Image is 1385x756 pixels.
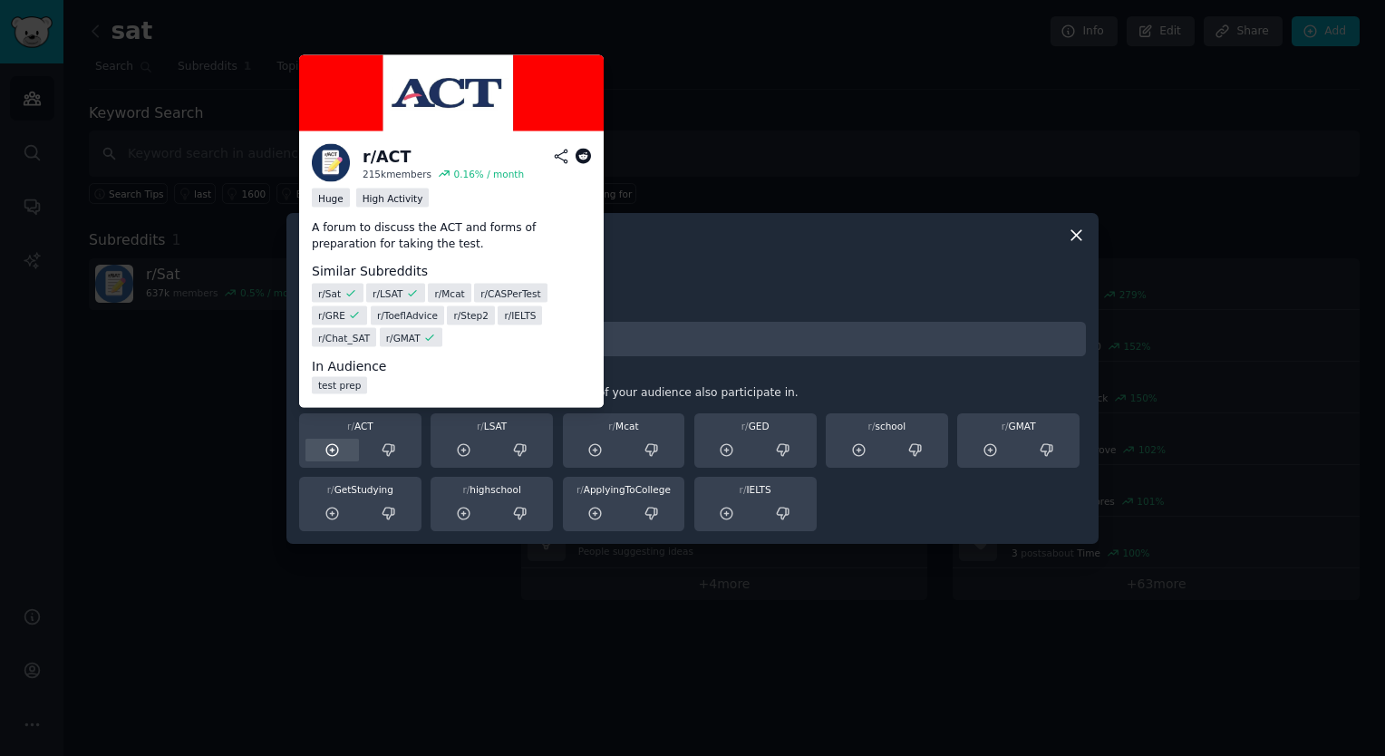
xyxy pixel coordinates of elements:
div: LSAT [437,420,547,432]
span: r/ [741,421,749,431]
span: r/ [608,421,615,431]
input: Enter subreddit name and press enter [299,322,1086,357]
div: Huge [312,189,350,208]
span: r/ [576,484,584,495]
div: r/ ACT [363,145,411,168]
h3: Add subreddit by name [299,305,1086,318]
div: IELTS [701,483,810,496]
div: High Activity [356,189,430,208]
div: ApplyingToCollege [569,483,679,496]
div: school [832,420,942,432]
p: A forum to discuss the ACT and forms of preparation for taking the test. [312,220,591,252]
span: r/ [347,421,354,431]
span: r/ Chat_SAT [318,331,370,344]
span: r/ Mcat [434,286,464,299]
div: GetStudying [305,483,415,496]
img: ACT [312,144,350,182]
dt: In Audience [312,356,591,375]
div: ACT [305,420,415,432]
dt: Similar Subreddits [312,261,591,280]
span: r/ [477,421,484,431]
span: r/ LSAT [373,286,402,299]
span: r/ [327,484,334,495]
div: GED [701,420,810,432]
div: 0.16 % / month [453,168,524,180]
span: r/ CASPerTest [480,286,540,299]
span: r/ [1002,421,1009,431]
span: r/ GMAT [386,331,421,344]
div: Mcat [569,420,679,432]
div: highschool [437,483,547,496]
h3: Similar Communities [299,369,1086,382]
span: r/ Step2 [453,309,488,322]
span: r/ [740,484,747,495]
span: r/ GRE [318,309,345,322]
span: r/ [462,484,470,495]
a: test prep [312,377,367,394]
span: r/ ToeflAdvice [377,309,438,322]
div: 215k members [363,168,431,180]
span: r/ Sat [318,286,341,299]
img: The forum for all things ACT [299,55,604,131]
div: Recommended based on communities that members of your audience also participate in. [299,385,1086,402]
span: r/ IELTS [504,309,536,322]
span: r/ [868,421,876,431]
div: GMAT [964,420,1073,432]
